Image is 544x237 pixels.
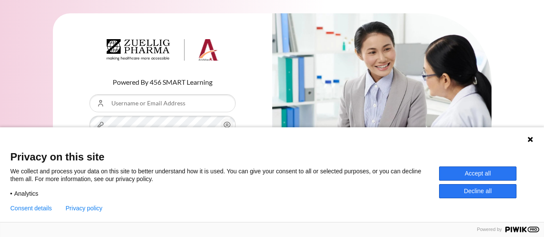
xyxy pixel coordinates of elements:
p: Powered By 456 SMART Learning [89,77,236,87]
button: Decline all [439,184,516,198]
span: Privacy on this site [10,151,534,163]
input: Username or Email Address [89,94,236,112]
span: Analytics [14,190,38,197]
button: Consent details [10,205,52,212]
a: Architeck [107,39,218,64]
a: Privacy policy [66,205,103,212]
img: Architeck [107,39,218,61]
span: Powered by [473,227,505,232]
p: We collect and process your data on this site to better understand how it is used. You can give y... [10,167,439,183]
button: Accept all [439,166,516,181]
